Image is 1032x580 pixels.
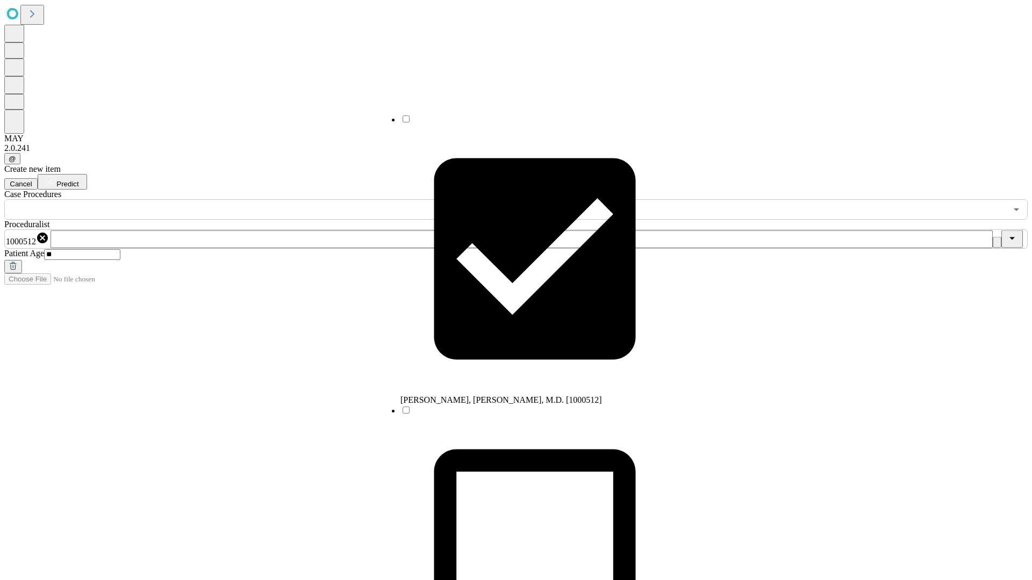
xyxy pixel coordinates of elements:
[6,231,49,247] div: 1000512
[4,220,49,229] span: Proceduralist
[4,249,44,258] span: Patient Age
[10,180,32,188] span: Cancel
[56,180,78,188] span: Predict
[9,155,16,163] span: @
[4,134,1028,143] div: MAY
[400,395,602,404] span: [PERSON_NAME], [PERSON_NAME], M.D. [1000512]
[1009,202,1024,217] button: Open
[6,237,36,246] span: 1000512
[38,174,87,190] button: Predict
[993,237,1001,248] button: Clear
[4,190,61,199] span: Scheduled Procedure
[4,164,61,173] span: Create new item
[4,178,38,190] button: Cancel
[4,153,20,164] button: @
[1001,230,1023,248] button: Close
[4,143,1028,153] div: 2.0.241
